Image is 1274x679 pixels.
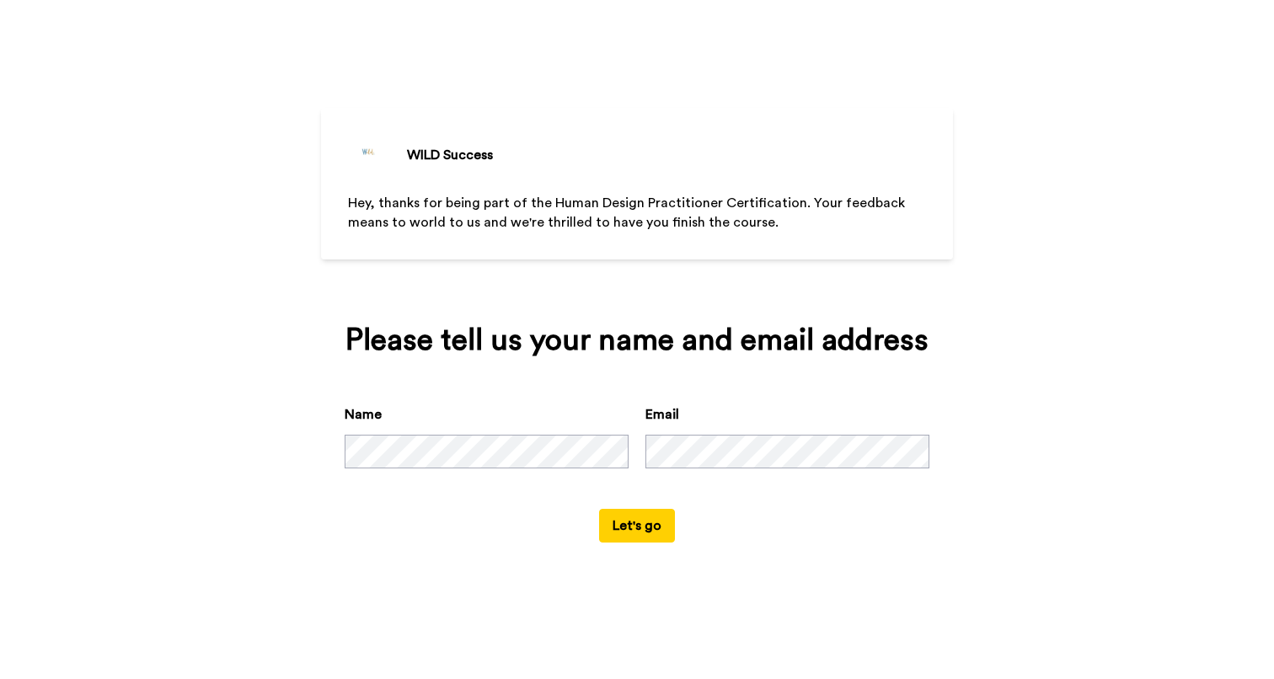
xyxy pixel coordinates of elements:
[599,509,675,543] button: Let's go
[645,404,679,425] label: Email
[345,404,382,425] label: Name
[407,145,493,165] div: WILD Success
[348,196,908,229] span: Hey, thanks for being part of the Human Design Practitioner Certification. Your feedback means to...
[345,323,929,357] div: Please tell us your name and email address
